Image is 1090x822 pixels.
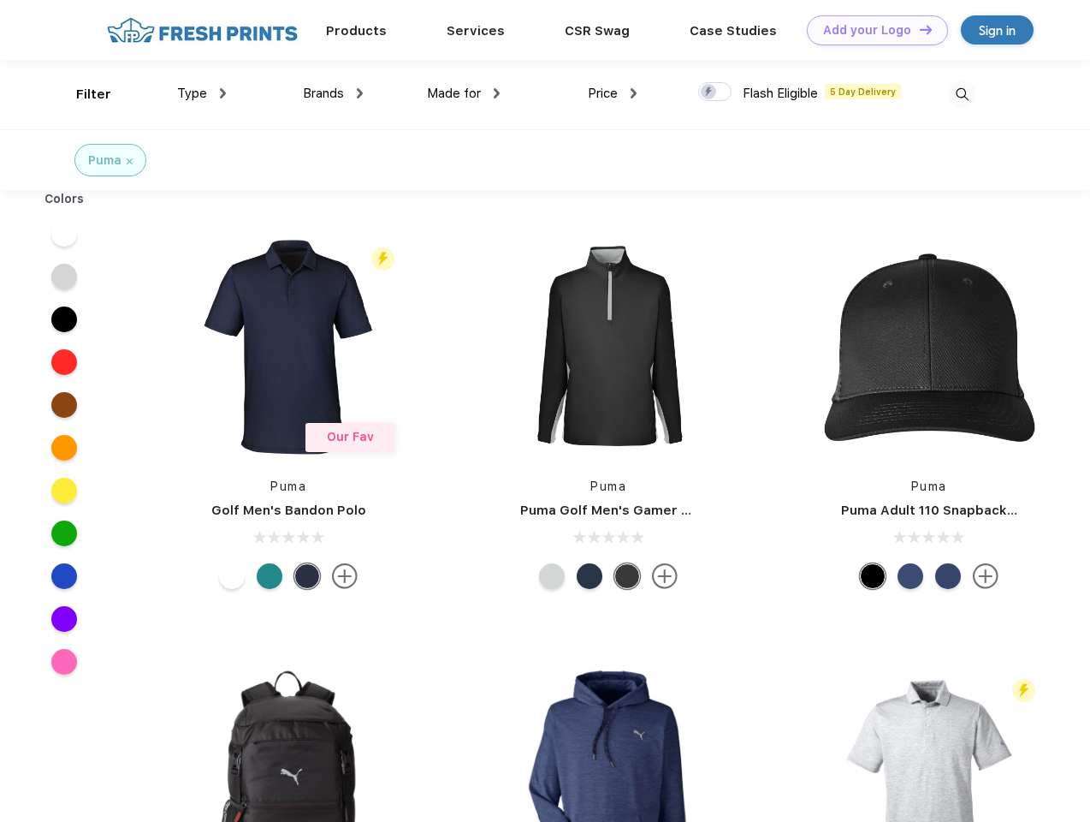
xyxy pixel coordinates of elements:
[935,563,961,589] div: Peacoat with Qut Shd
[127,158,133,164] img: filter_cancel.svg
[577,563,602,589] div: Navy Blazer
[948,80,976,109] img: desktop_search.svg
[539,563,565,589] div: High Rise
[371,247,394,271] img: flash_active_toggle.svg
[911,479,947,493] a: Puma
[32,190,98,208] div: Colors
[303,86,344,101] span: Brands
[102,15,303,45] img: fo%20logo%202.webp
[495,233,722,461] img: func=resize&h=266
[175,233,402,461] img: func=resize&h=266
[815,233,1043,461] img: func=resize&h=266
[743,86,818,101] span: Flash Eligible
[76,85,111,104] div: Filter
[614,563,640,589] div: Puma Black
[427,86,481,101] span: Made for
[270,479,306,493] a: Puma
[823,23,911,38] div: Add your Logo
[294,563,320,589] div: Navy Blazer
[211,503,366,518] a: Golf Men's Bandon Polo
[961,15,1034,45] a: Sign in
[257,563,282,589] div: Green Lagoon
[825,84,901,99] span: 5 Day Delivery
[357,88,363,98] img: dropdown.png
[860,563,886,589] div: Pma Blk Pma Blk
[979,21,1016,40] div: Sign in
[332,563,358,589] img: more.svg
[897,563,923,589] div: Peacoat Qut Shd
[327,430,374,444] span: Our Fav
[920,25,932,34] img: DT
[973,563,998,589] img: more.svg
[177,86,207,101] span: Type
[520,503,791,518] a: Puma Golf Men's Gamer Golf Quarter-Zip
[631,88,637,98] img: dropdown.png
[565,23,630,39] a: CSR Swag
[590,479,626,493] a: Puma
[88,152,121,170] div: Puma
[652,563,678,589] img: more.svg
[588,86,618,101] span: Price
[447,23,505,39] a: Services
[219,563,245,589] div: Bright White
[220,88,226,98] img: dropdown.png
[494,88,500,98] img: dropdown.png
[326,23,387,39] a: Products
[1012,679,1035,702] img: flash_active_toggle.svg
